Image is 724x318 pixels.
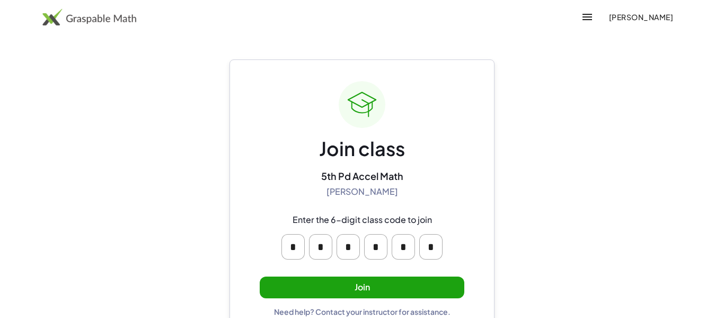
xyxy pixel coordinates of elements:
div: Join class [319,136,405,161]
button: Join [260,277,464,298]
div: Need help? Contact your instructor for assistance. [274,307,451,316]
div: [PERSON_NAME] [326,186,398,197]
button: [PERSON_NAME] [600,7,682,27]
span: [PERSON_NAME] [608,12,673,22]
div: 5th Pd Accel Math [321,170,403,182]
div: Enter the 6-digit class code to join [293,214,432,226]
